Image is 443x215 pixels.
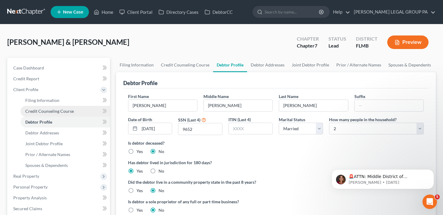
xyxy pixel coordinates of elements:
span: New Case [63,10,83,14]
label: Yes [137,188,143,194]
a: Case Dashboard [8,63,110,73]
label: How many people in the household? [329,116,397,123]
span: Secured Claims [13,206,42,211]
div: Chapter [297,42,319,49]
label: Marital Status [279,116,305,123]
div: Lead [328,42,346,49]
span: Credit Counseling Course [25,109,74,114]
span: Debtor Addresses [25,130,59,135]
label: Date of Birth [128,116,152,123]
label: No [159,149,164,155]
span: Credit Report [13,76,39,81]
a: Credit Counseling Course [20,106,110,117]
a: Debtor Addresses [247,58,288,72]
span: Filing Information [25,98,59,103]
input: XXXX [178,123,222,135]
span: Case Dashboard [13,65,44,70]
a: Joint Debtor Profile [20,138,110,149]
input: -- [355,100,423,111]
iframe: Intercom notifications message [322,157,443,199]
a: Credit Counseling Course [157,58,213,72]
a: DebtorCC [202,7,236,17]
label: Is debtor deceased? [128,140,424,146]
a: Debtor Profile [213,58,247,72]
a: Property Analysis [8,192,110,203]
a: Spouses & Dependents [385,58,435,72]
span: [PERSON_NAME] & [PERSON_NAME] [7,38,129,46]
input: MM/DD/YYYY [140,123,172,134]
a: Spouses & Dependents [20,160,110,171]
span: Spouses & Dependents [25,163,68,168]
input: XXXX [229,123,272,134]
iframe: Intercom live chat [423,195,437,209]
a: Help [330,7,350,17]
label: No [159,168,164,174]
input: Search by name... [265,6,320,17]
label: No [159,188,164,194]
span: Client Profile [13,87,38,92]
a: Debtor Addresses [20,127,110,138]
span: 7 [315,43,317,48]
a: Joint Debtor Profile [288,58,333,72]
label: Has debtor lived in jurisdiction for 180 days? [128,159,424,166]
a: Directory Cases [156,7,202,17]
a: Filing Information [20,95,110,106]
a: Debtor Profile [20,117,110,127]
a: Prior / Alternate Names [333,58,385,72]
a: Home [91,7,116,17]
div: Debtor Profile [123,79,158,87]
label: First Name [128,93,149,100]
div: Chapter [297,35,319,42]
span: Personal Property [13,184,48,189]
span: Joint Debtor Profile [25,141,63,146]
a: Credit Report [8,73,110,84]
a: Prior / Alternate Names [20,149,110,160]
label: Middle Name [203,93,229,100]
span: 5 [435,195,440,199]
div: FLMB [356,42,378,49]
input: -- [128,100,197,111]
span: Prior / Alternate Names [25,152,70,157]
label: SSN (Last 4) [178,117,200,123]
div: District [356,35,378,42]
input: -- [279,100,348,111]
a: [PERSON_NAME] LEGAL GROUP PA [351,7,435,17]
label: ITIN (Last 4) [228,116,251,123]
label: Yes [137,168,143,174]
label: Suffix [354,93,366,100]
label: No [159,207,164,213]
label: Did the debtor live in a community property state in the past 8 years? [128,179,424,185]
span: Real Property [13,174,39,179]
button: Preview [387,35,429,49]
a: Filing Information [116,58,157,72]
label: Yes [137,207,143,213]
a: Client Portal [116,7,156,17]
span: Debtor Profile [25,119,52,124]
a: Secured Claims [8,203,110,214]
label: Last Name [279,93,298,100]
label: Yes [137,149,143,155]
input: M.I [204,100,272,111]
span: Property Analysis [13,195,47,200]
label: Is debtor a sole proprietor of any full or part-time business? [128,198,273,205]
div: Status [328,35,346,42]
